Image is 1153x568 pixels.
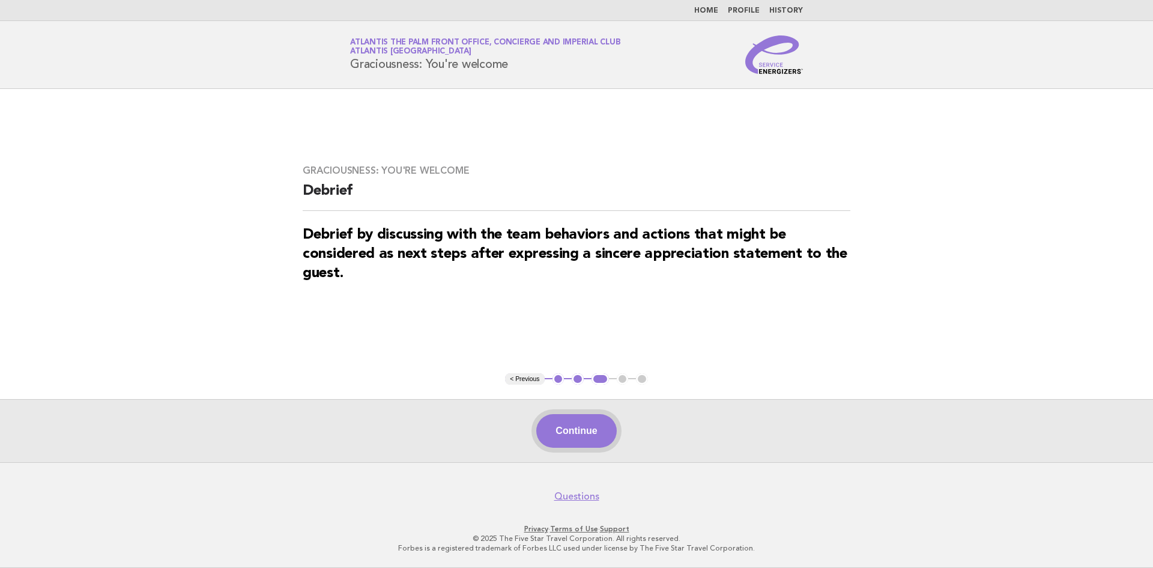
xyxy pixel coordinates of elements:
[505,373,544,385] button: < Previous
[694,7,718,14] a: Home
[350,48,471,56] span: Atlantis [GEOGRAPHIC_DATA]
[552,373,564,385] button: 1
[554,490,599,502] a: Questions
[592,373,609,385] button: 3
[209,534,944,543] p: © 2025 The Five Star Travel Corporation. All rights reserved.
[550,525,598,533] a: Terms of Use
[303,228,847,281] strong: Debrief by discussing with the team behaviors and actions that might be considered as next steps ...
[524,525,548,533] a: Privacy
[350,38,620,55] a: Atlantis The Palm Front Office, Concierge and Imperial ClubAtlantis [GEOGRAPHIC_DATA]
[209,543,944,553] p: Forbes is a registered trademark of Forbes LLC used under license by The Five Star Travel Corpora...
[600,525,629,533] a: Support
[303,182,850,211] h2: Debrief
[769,7,803,14] a: History
[350,39,620,70] h1: Graciousness: You're welcome
[745,35,803,74] img: Service Energizers
[572,373,584,385] button: 2
[728,7,760,14] a: Profile
[209,524,944,534] p: · ·
[536,414,616,448] button: Continue
[303,165,850,177] h3: Graciousness: You're welcome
